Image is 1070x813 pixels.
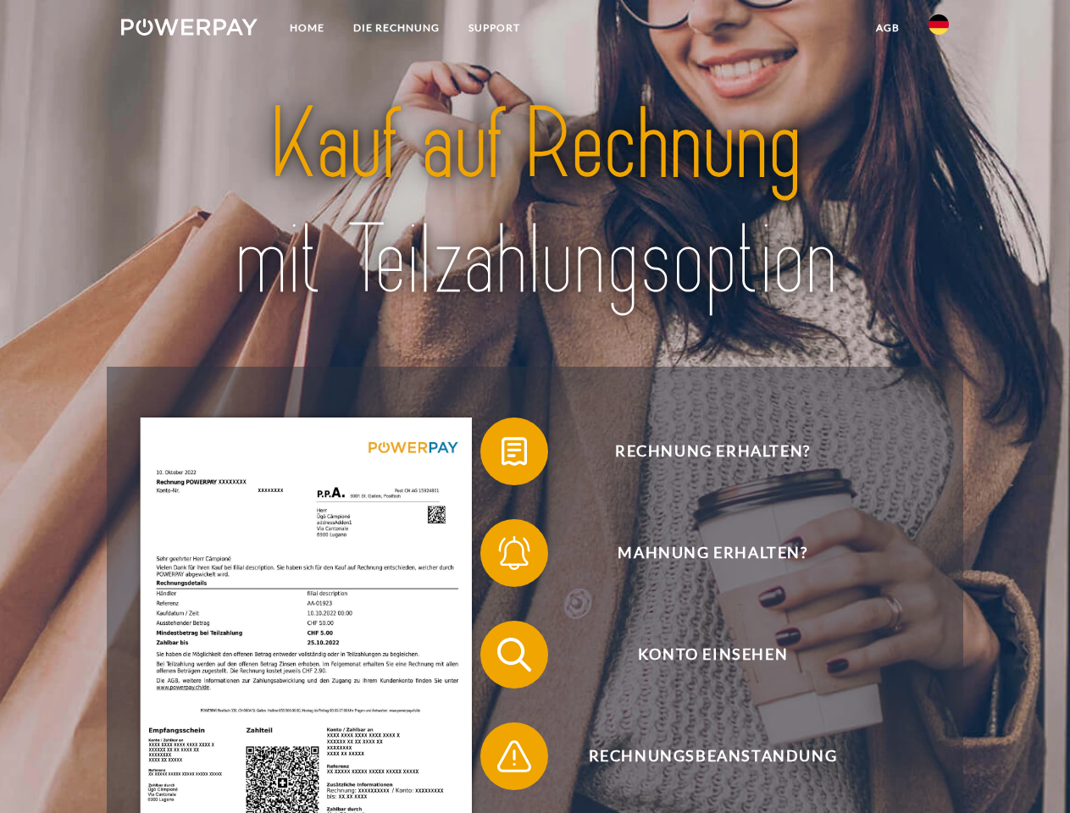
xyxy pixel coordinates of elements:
a: agb [862,13,914,43]
button: Rechnungsbeanstandung [480,722,921,790]
span: Mahnung erhalten? [505,519,920,587]
span: Rechnung erhalten? [505,418,920,485]
img: qb_bill.svg [493,430,535,473]
button: Mahnung erhalten? [480,519,921,587]
a: SUPPORT [454,13,535,43]
img: title-powerpay_de.svg [162,81,908,324]
img: qb_search.svg [493,633,535,676]
span: Rechnungsbeanstandung [505,722,920,790]
a: DIE RECHNUNG [339,13,454,43]
span: Konto einsehen [505,621,920,689]
img: qb_warning.svg [493,735,535,777]
button: Konto einsehen [480,621,921,689]
img: de [929,14,949,35]
a: Home [275,13,339,43]
img: logo-powerpay-white.svg [121,19,258,36]
button: Rechnung erhalten? [480,418,921,485]
img: qb_bell.svg [493,532,535,574]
